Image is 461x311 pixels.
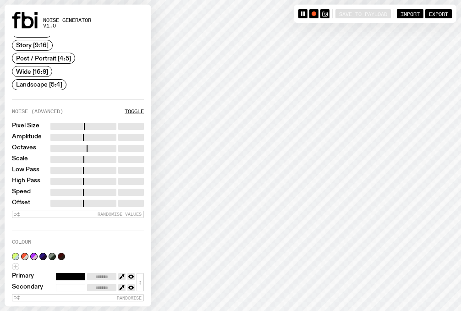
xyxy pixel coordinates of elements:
[12,178,40,185] label: High Pass
[43,18,91,23] span: Noise Generator
[429,11,448,16] span: Export
[16,81,62,88] span: Landscape [5:4]
[339,11,387,16] span: Save to Payload
[12,109,63,114] label: Noise (Advanced)
[12,123,39,130] label: Pixel Size
[16,42,49,49] span: Story [9:16]
[425,9,452,18] button: Export
[401,11,420,16] span: Import
[12,200,30,207] label: Offset
[12,240,31,245] label: Colour
[12,211,144,218] button: Randomise Values
[16,68,48,75] span: Wide [16:9]
[137,273,144,291] button: ↕
[12,156,28,163] label: Scale
[12,189,31,196] label: Speed
[335,9,391,18] button: Save to Payload
[12,134,42,141] label: Amplitude
[43,23,91,28] span: v1.0
[12,145,36,152] label: Octaves
[397,9,423,18] button: Import
[12,284,43,291] label: Secondary
[125,109,144,114] button: Toggle
[98,212,142,217] span: Randomise Values
[16,55,71,62] span: Post / Portrait [4:5]
[12,167,39,174] label: Low Pass
[12,273,34,280] label: Primary
[117,295,142,300] span: Randomise
[12,294,144,301] button: Randomise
